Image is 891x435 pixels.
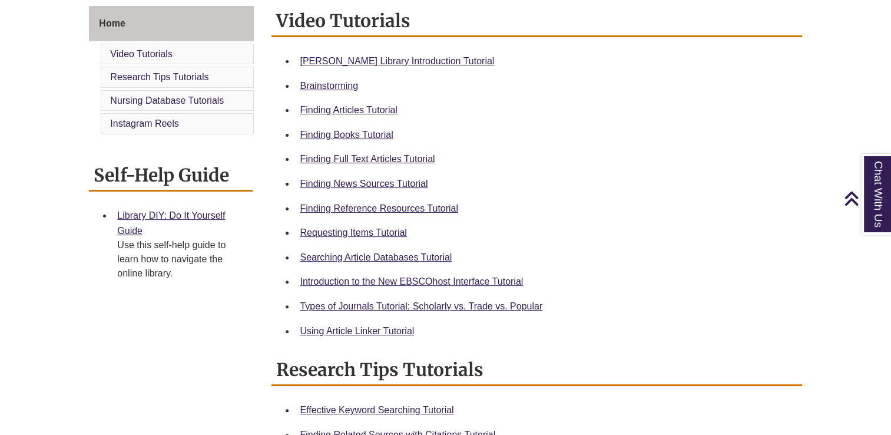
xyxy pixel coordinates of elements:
[117,238,243,281] div: Use this self-help guide to learn how to navigate the online library.
[89,160,253,192] h2: Self-Help Guide
[89,6,254,41] a: Home
[110,72,208,82] a: Research Tips Tutorials
[300,228,406,238] a: Requesting Items Tutorial
[110,95,224,106] a: Nursing Database Tutorials
[300,203,458,213] a: Finding Reference Resources Tutorial
[300,81,358,91] a: Brainstorming
[110,118,179,128] a: Instagram Reels
[300,326,414,336] a: Using Article Linker Tutorial
[89,6,254,137] div: Guide Page Menu
[271,355,801,386] h2: Research Tips Tutorials
[271,6,801,37] h2: Video Tutorials
[300,105,397,115] a: Finding Articles Tutorial
[300,405,453,415] a: Effective Keyword Searching Tutorial
[300,301,542,311] a: Types of Journals Tutorial: Scholarly vs. Trade vs. Popular
[300,154,435,164] a: Finding Full Text Articles Tutorial
[300,56,494,66] a: [PERSON_NAME] Library Introduction Tutorial
[300,276,523,286] a: Introduction to the New EBSCOhost Interface Tutorial
[300,179,428,189] a: Finding News Sources Tutorial
[844,190,888,206] a: Back to Top
[300,252,452,262] a: Searching Article Databases Tutorial
[110,49,173,59] a: Video Tutorials
[117,210,225,236] a: Library DIY: Do It Yourself Guide
[300,130,393,140] a: Finding Books Tutorial
[99,18,125,28] span: Home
